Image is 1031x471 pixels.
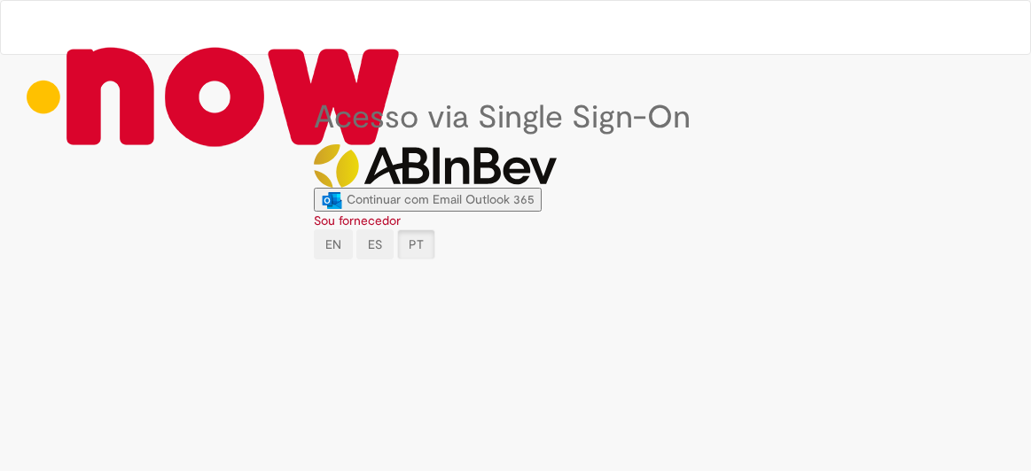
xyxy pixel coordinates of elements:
[314,100,717,135] h1: Acesso via Single Sign-On
[14,19,413,174] img: ServiceNow
[314,212,401,228] a: Sou fornecedor
[314,229,353,259] button: EN
[347,191,535,207] span: Continuar com Email Outlook 365
[397,229,435,259] button: PT
[314,144,557,188] img: Logo ABInBev
[1,1,426,54] a: Go to homepage
[356,229,394,259] button: ES
[426,1,453,36] ul: Header menu
[314,188,542,212] button: ícone Azure/Microsoft 360 Continuar com Email Outlook 365
[321,192,343,209] img: ícone Azure/Microsoft 360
